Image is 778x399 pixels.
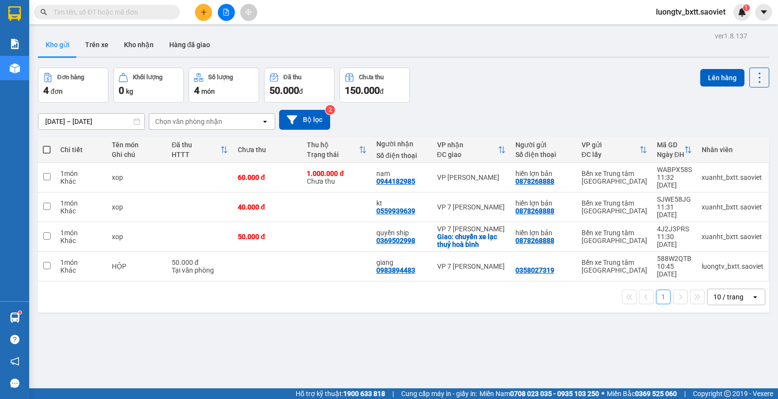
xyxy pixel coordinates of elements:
[200,9,207,16] span: plus
[515,177,554,185] div: 0878268888
[657,233,692,248] div: 11:30 [DATE]
[112,173,162,181] div: xop
[53,7,168,17] input: Tìm tên, số ĐT hoặc mã đơn
[126,87,133,95] span: kg
[10,63,20,73] img: warehouse-icon
[657,151,684,158] div: Ngày ĐH
[172,141,220,149] div: Đã thu
[8,6,21,21] img: logo-vxr
[376,229,427,237] div: quyền ship
[269,85,299,96] span: 50.000
[38,33,77,56] button: Kho gửi
[392,388,394,399] span: |
[60,259,102,266] div: 1 món
[10,39,20,49] img: solution-icon
[51,87,63,95] span: đơn
[702,262,763,270] div: luongtv_bxtt.saoviet
[648,6,733,18] span: luongtv_bxtt.saoviet
[189,68,259,103] button: Số lượng4món
[582,141,639,149] div: VP gửi
[437,225,506,233] div: VP 7 [PERSON_NAME]
[657,173,692,189] div: 11:32 [DATE]
[345,85,380,96] span: 150.000
[515,237,554,244] div: 0878268888
[376,170,427,177] div: nam
[601,392,604,396] span: ⚪️
[582,229,647,244] div: Bến xe Trung tâm [GEOGRAPHIC_DATA]
[60,146,102,154] div: Chi tiết
[307,141,358,149] div: Thu hộ
[515,170,572,177] div: hiền lợn bản
[635,390,677,398] strong: 0369 525 060
[359,74,384,81] div: Chưa thu
[38,114,144,129] input: Select a date range.
[299,87,303,95] span: đ
[657,262,692,278] div: 10:45 [DATE]
[60,266,102,274] div: Khác
[60,177,102,185] div: Khác
[112,203,162,211] div: xop
[60,199,102,207] div: 1 món
[307,170,366,185] div: Chưa thu
[515,199,572,207] div: hiền lợn bản
[751,293,759,301] svg: open
[261,118,269,125] svg: open
[60,207,102,215] div: Khác
[577,137,652,163] th: Toggle SortBy
[119,85,124,96] span: 0
[437,233,506,248] div: Giao: chuyển xe lạc thuỷ hoà bình
[60,170,102,177] div: 1 món
[296,388,385,399] span: Hỗ trợ kỹ thuật:
[515,207,554,215] div: 0878268888
[582,259,647,274] div: Bến xe Trung tâm [GEOGRAPHIC_DATA]
[240,4,257,21] button: aim
[43,85,49,96] span: 4
[515,266,554,274] div: 0358027319
[515,151,572,158] div: Số điện thoại
[684,388,686,399] span: |
[238,173,297,181] div: 60.000 đ
[432,137,511,163] th: Toggle SortBy
[238,203,297,211] div: 40.000 đ
[479,388,599,399] span: Miền Nam
[401,388,477,399] span: Cung cấp máy in - giấy in:
[264,68,335,103] button: Đã thu50.000đ
[652,137,697,163] th: Toggle SortBy
[657,166,692,173] div: WABPX58S
[283,74,301,81] div: Đã thu
[657,195,692,203] div: SJWE58JG
[18,311,21,314] sup: 1
[376,266,415,274] div: 0983894483
[201,87,215,95] span: món
[755,4,772,21] button: caret-down
[376,177,415,185] div: 0944182985
[582,151,639,158] div: ĐC lấy
[10,357,19,366] span: notification
[57,74,84,81] div: Đơn hàng
[172,151,220,158] div: HTTT
[38,68,108,103] button: Đơn hàng4đơn
[77,33,116,56] button: Trên xe
[116,33,161,56] button: Kho nhận
[60,229,102,237] div: 1 món
[515,141,572,149] div: Người gửi
[713,292,743,302] div: 10 / trang
[167,137,233,163] th: Toggle SortBy
[195,4,212,21] button: plus
[113,68,184,103] button: Khối lượng0kg
[161,33,218,56] button: Hàng đã giao
[339,68,410,103] button: Chưa thu150.000đ
[656,290,671,304] button: 1
[376,259,427,266] div: giang
[10,379,19,388] span: message
[702,173,763,181] div: xuanht_bxtt.saoviet
[724,390,731,397] span: copyright
[245,9,252,16] span: aim
[437,151,498,158] div: ĐC giao
[208,74,233,81] div: Số lượng
[112,141,162,149] div: Tên món
[10,312,20,323] img: warehouse-icon
[112,262,162,270] div: HỘP
[657,203,692,219] div: 11:31 [DATE]
[760,8,768,17] span: caret-down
